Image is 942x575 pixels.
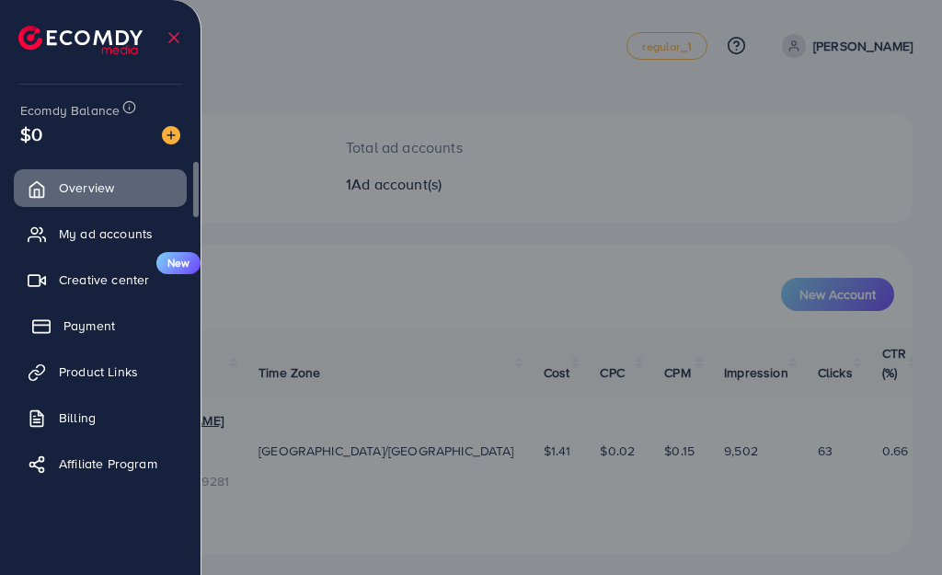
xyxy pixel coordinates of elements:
[14,399,187,436] a: Billing
[59,454,157,473] span: Affiliate Program
[18,26,143,54] img: logo
[20,121,42,147] span: $0
[864,492,928,561] iframe: Chat
[14,169,187,206] a: Overview
[20,101,120,120] span: Ecomdy Balance
[156,252,201,274] span: New
[14,307,187,344] a: Payment
[59,408,96,427] span: Billing
[63,316,115,335] span: Payment
[59,270,149,289] span: Creative center
[59,178,114,197] span: Overview
[162,126,180,144] img: image
[14,353,187,390] a: Product Links
[14,261,187,298] a: Creative centerNew
[14,445,187,482] a: Affiliate Program
[59,224,153,243] span: My ad accounts
[14,215,187,252] a: My ad accounts
[59,362,138,381] span: Product Links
